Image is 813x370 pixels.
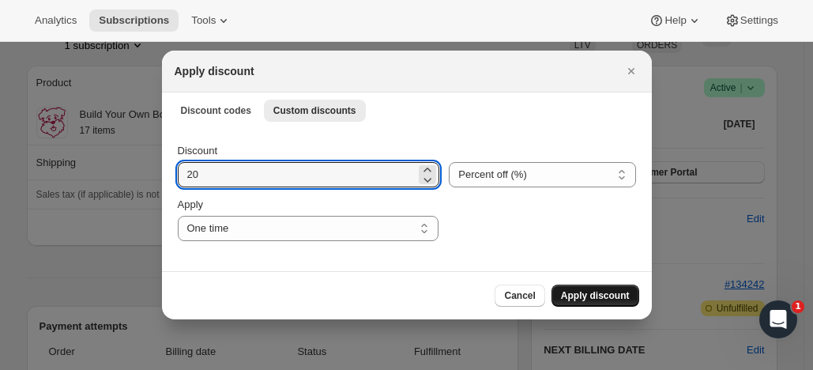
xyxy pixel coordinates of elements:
button: Apply discount [551,285,639,307]
span: Settings [740,14,778,27]
span: Subscriptions [99,14,169,27]
span: Cancel [504,289,535,302]
span: Discount [178,145,218,157]
span: Apply [178,198,204,210]
span: Help [664,14,686,27]
div: Custom discounts [162,127,652,276]
span: Custom discounts [273,104,356,117]
span: Discount codes [181,104,251,117]
button: Cancel [495,285,544,307]
button: Settings [715,9,788,32]
button: Analytics [25,9,86,32]
span: Analytics [35,14,77,27]
span: Tools [191,14,216,27]
h2: Apply discount [175,63,254,79]
button: Help [639,9,711,32]
button: Close [620,60,642,82]
iframe: Intercom live chat [759,300,797,338]
button: Custom discounts [264,100,366,122]
span: Apply discount [561,289,630,302]
button: Subscriptions [89,9,179,32]
span: 1 [792,300,804,313]
button: Discount codes [171,100,261,122]
button: Tools [182,9,241,32]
